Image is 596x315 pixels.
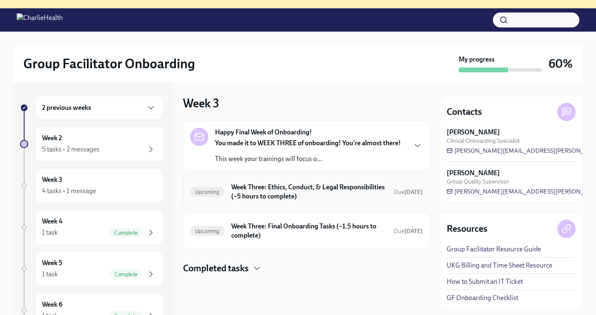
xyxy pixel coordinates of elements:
[35,96,163,120] div: 2 previous weeks
[215,154,401,164] p: This week your trainings will focus o...
[231,183,387,201] h6: Week Three: Ethics, Conduct, & Legal Responsibilities (~5 hours to complete)
[42,217,62,226] h6: Week 4
[190,181,423,203] a: UpcomingWeek Three: Ethics, Conduct, & Legal Responsibilities (~5 hours to complete)Due[DATE]
[549,56,573,71] h3: 60%
[404,228,423,235] strong: [DATE]
[42,103,91,112] h6: 2 previous weeks
[20,126,163,161] a: Week 25 tasks • 2 messages
[183,96,219,111] h3: Week 3
[109,271,143,278] span: Complete
[23,55,195,72] h2: Group Facilitator Onboarding
[17,13,63,27] img: CharlieHealth
[394,227,423,235] span: October 18th, 2025 10:00
[42,134,62,143] h6: Week 2
[447,106,482,118] h4: Contacts
[190,228,225,234] span: Upcoming
[20,251,163,286] a: Week 51 taskComplete
[394,188,423,196] span: October 20th, 2025 10:00
[215,128,312,137] strong: Happy Final Week of Onboarding!
[42,270,58,279] div: 1 task
[394,189,423,196] span: Due
[447,128,500,137] strong: [PERSON_NAME]
[109,230,143,236] span: Complete
[183,262,249,275] h4: Completed tasks
[447,223,487,235] h4: Resources
[447,261,552,270] a: UKG Billing and Time Sheet Resource
[404,189,423,196] strong: [DATE]
[394,228,423,235] span: Due
[42,186,96,196] div: 4 tasks • 1 message
[447,169,500,178] strong: [PERSON_NAME]
[447,245,541,254] a: Group Facilitator Resource Guide
[42,228,58,237] div: 1 task
[42,258,62,268] h6: Week 5
[20,210,163,245] a: Week 41 taskComplete
[42,145,99,154] div: 5 tasks • 2 messages
[42,300,62,309] h6: Week 6
[42,175,62,184] h6: Week 3
[447,178,509,186] span: Group Quality Supervisor
[231,222,387,240] h6: Week Three: Final Onboarding Tasks (~1.5 hours to complete)
[190,189,225,195] span: Upcoming
[215,139,401,147] strong: You made it to WEEK THREE of onboarding! You're almost there!
[190,220,423,242] a: UpcomingWeek Three: Final Onboarding Tasks (~1.5 hours to complete)Due[DATE]
[20,168,163,203] a: Week 34 tasks • 1 message
[459,55,495,64] strong: My progress
[183,262,430,275] div: Completed tasks
[447,277,523,286] a: How to Submit an IT Ticket
[447,137,520,145] span: Clinical Onboarding Specialist
[447,293,518,303] a: GF Onboarding Checklist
